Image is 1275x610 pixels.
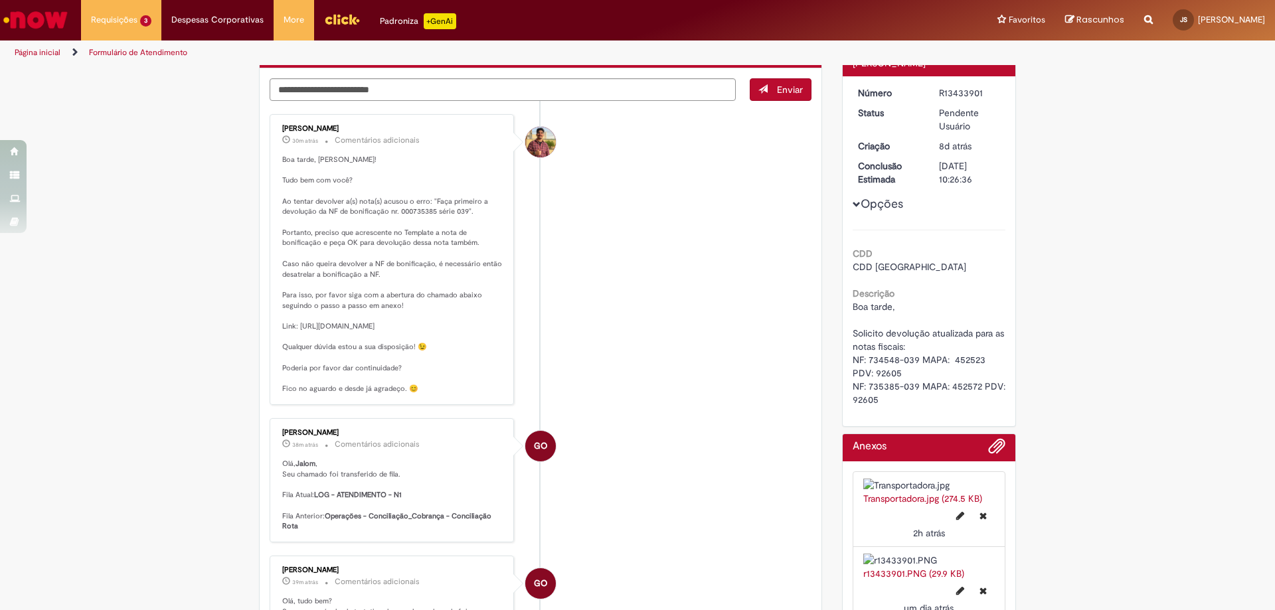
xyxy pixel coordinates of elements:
[1065,14,1124,27] a: Rascunhos
[948,580,972,601] button: Editar nome de arquivo r13433901.PNG
[1076,13,1124,26] span: Rascunhos
[853,248,873,260] b: CDD
[525,127,556,157] div: Vitor Jeremias Da Silva
[282,511,493,532] b: Operações - Conciliação_Cobrança - Conciliação Rota
[948,505,972,526] button: Editar nome de arquivo Transportadora.jpg
[939,159,1001,186] div: [DATE] 10:26:36
[335,439,420,450] small: Comentários adicionais
[282,125,503,133] div: [PERSON_NAME]
[913,527,945,539] span: 2h atrás
[853,287,894,299] b: Descrição
[777,84,803,96] span: Enviar
[939,139,1001,153] div: 20/08/2025 17:38:07
[292,441,318,449] time: 28/08/2025 16:58:01
[282,155,503,394] p: Boa tarde, [PERSON_NAME]! Tudo bem com você? Ao tentar devolver a(s) nota(s) acusou o erro: "Faça...
[91,13,137,27] span: Requisições
[1180,15,1187,24] span: JS
[863,554,995,567] img: r13433901.PNG
[848,159,930,186] dt: Conclusão Estimada
[972,505,995,526] button: Excluir Transportadora.jpg
[939,140,972,152] span: 8d atrás
[424,13,456,29] p: +GenAi
[848,106,930,119] dt: Status
[335,135,420,146] small: Comentários adicionais
[863,479,995,492] img: Transportadora.jpg
[284,13,304,27] span: More
[171,13,264,27] span: Despesas Corporativas
[853,301,1008,406] span: Boa tarde, Solicito devolução atualizada para as notas fiscais: NF: 734548-039 MAPA: 452523 PDV: ...
[525,568,556,599] div: Gustavo Oliveira
[1,7,70,33] img: ServiceNow
[1198,14,1265,25] span: [PERSON_NAME]
[939,106,1001,133] div: Pendente Usuário
[335,576,420,587] small: Comentários adicionais
[939,140,972,152] time: 20/08/2025 17:38:07
[10,40,840,65] ul: Trilhas de página
[1009,13,1045,27] span: Favoritos
[292,441,318,449] span: 38m atrás
[282,459,503,532] p: Olá, , Seu chamado foi transferido de fila. Fila Atual: Fila Anterior:
[314,490,402,500] b: LOG - ATENDIMENTO - N1
[324,9,360,29] img: click_logo_yellow_360x200.png
[534,430,547,462] span: GO
[534,568,547,599] span: GO
[853,441,887,453] h2: Anexos
[380,13,456,29] div: Padroniza
[296,459,315,469] b: Jalom
[863,493,982,504] a: Transportadora.jpg (274.5 KB)
[848,139,930,153] dt: Criação
[848,86,930,100] dt: Número
[282,429,503,437] div: [PERSON_NAME]
[972,580,995,601] button: Excluir r13433901.PNG
[89,47,187,58] a: Formulário de Atendimento
[988,437,1005,461] button: Adicionar anexos
[913,527,945,539] time: 28/08/2025 15:57:06
[15,47,60,58] a: Página inicial
[292,137,318,145] time: 28/08/2025 17:06:02
[863,568,964,579] a: r13433901.PNG (29.9 KB)
[939,86,1001,100] div: R13433901
[525,431,556,461] div: Gustavo Oliveira
[140,15,151,27] span: 3
[282,566,503,574] div: [PERSON_NAME]
[292,578,318,586] span: 39m atrás
[292,578,318,586] time: 28/08/2025 16:57:29
[270,78,736,101] textarea: Digite sua mensagem aqui...
[750,78,811,101] button: Enviar
[853,261,966,273] span: CDD [GEOGRAPHIC_DATA]
[292,137,318,145] span: 30m atrás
